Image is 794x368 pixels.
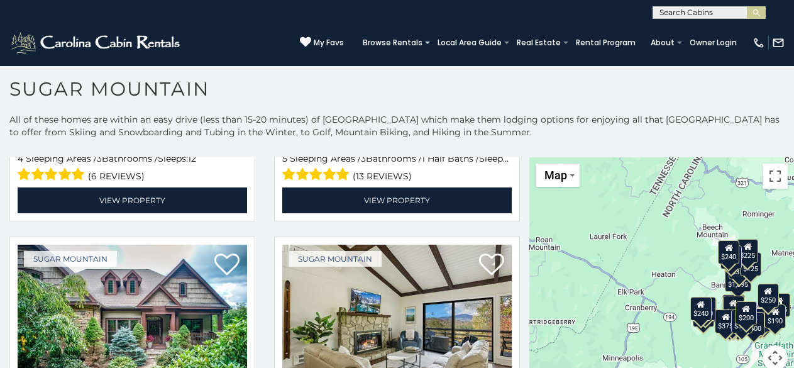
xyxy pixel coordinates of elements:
[718,240,739,264] div: $240
[509,153,517,164] span: 12
[289,251,382,267] a: Sugar Mountain
[757,283,778,307] div: $250
[735,301,756,325] div: $200
[18,187,247,213] a: View Property
[690,296,711,320] div: $240
[356,34,429,52] a: Browse Rentals
[300,36,344,49] a: My Favs
[24,251,117,267] a: Sugar Mountain
[722,294,743,318] div: $190
[18,153,23,164] span: 4
[422,153,479,164] span: 1 Half Baths /
[764,304,786,328] div: $190
[510,34,567,52] a: Real Estate
[9,30,184,55] img: White-1-2.png
[693,303,714,326] div: $355
[724,268,751,292] div: $1,095
[353,168,412,184] span: (13 reviews)
[361,153,366,164] span: 3
[715,309,736,333] div: $375
[214,252,240,279] a: Add to favorites
[544,169,567,182] span: Map
[431,34,508,52] a: Local Area Guide
[739,252,761,276] div: $125
[314,37,344,48] span: My Favs
[728,255,749,279] div: $350
[282,187,512,213] a: View Property
[88,168,145,184] span: (6 reviews)
[753,36,765,49] img: phone-regular-white.png
[644,34,681,52] a: About
[18,152,247,184] div: Sleeping Areas / Bathrooms / Sleeps:
[742,312,764,336] div: $500
[737,239,758,263] div: $225
[719,309,741,333] div: $155
[97,153,102,164] span: 3
[570,34,642,52] a: Rental Program
[282,153,287,164] span: 5
[731,309,753,333] div: $350
[282,152,512,184] div: Sleeping Areas / Bathrooms / Sleeps:
[683,34,743,52] a: Owner Login
[763,164,788,189] button: Toggle fullscreen view
[727,310,748,334] div: $350
[772,36,785,49] img: mail-regular-white.png
[536,164,580,187] button: Change map style
[722,295,744,319] div: $300
[720,245,741,269] div: $170
[188,153,196,164] span: 12
[768,293,790,317] div: $155
[749,308,770,332] div: $195
[694,296,715,320] div: $210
